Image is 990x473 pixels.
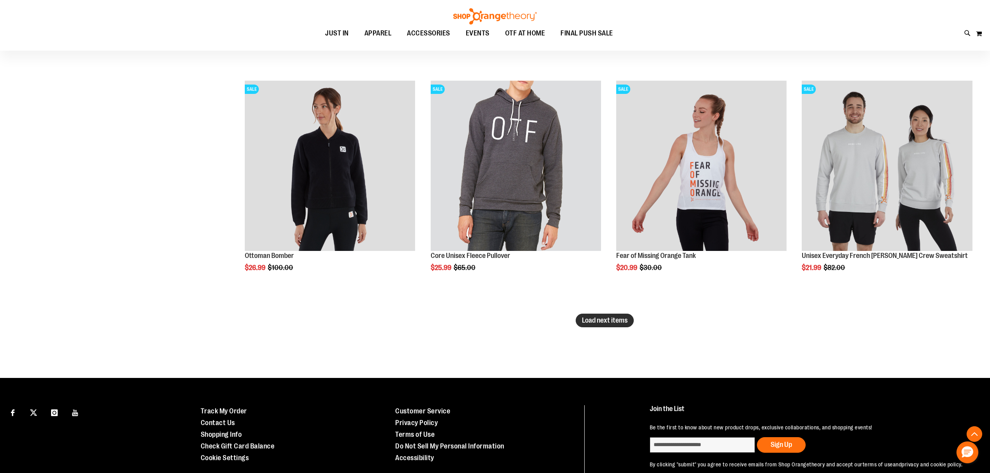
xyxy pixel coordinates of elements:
[616,264,638,272] span: $20.99
[466,25,490,42] span: EVENTS
[553,25,621,42] a: FINAL PUSH SALE
[317,25,357,42] a: JUST IN
[431,264,453,272] span: $25.99
[757,437,806,453] button: Sign Up
[6,405,19,419] a: Visit our Facebook page
[616,81,787,251] img: Product image for Fear of Missing Orange Tank
[771,441,792,448] span: Sign Up
[245,81,415,252] a: Product image for Ottoman BomberSALE
[399,25,458,42] a: ACCESSORIES
[245,81,415,251] img: Product image for Ottoman Bomber
[201,454,249,462] a: Cookie Settings
[201,407,247,415] a: Track My Order
[505,25,545,42] span: OTF AT HOME
[802,81,972,252] a: Product image for Unisex Everyday French Terry Crew SweatshirtSALE
[650,461,968,468] p: By clicking "submit" you agree to receive emails from Shop Orangetheory and accept our and
[395,442,504,450] a: Do Not Sell My Personal Information
[582,316,628,324] span: Load next items
[616,81,787,252] a: Product image for Fear of Missing Orange TankSALE
[364,25,392,42] span: APPAREL
[245,252,294,259] a: Ottoman Bomber
[241,77,419,291] div: product
[650,405,968,420] h4: Join the List
[798,77,976,291] div: product
[802,85,816,94] span: SALE
[69,405,82,419] a: Visit our Youtube page
[357,25,400,42] a: APPAREL
[452,8,538,25] img: Shop Orangetheory
[27,405,41,419] a: Visit our X page
[824,264,846,272] span: $82.00
[395,407,450,415] a: Customer Service
[201,419,235,427] a: Contact Us
[616,85,630,94] span: SALE
[576,314,634,327] button: Load next items
[245,85,259,94] span: SALE
[268,264,294,272] span: $100.00
[431,81,601,252] a: Product image for Core Unisex Fleece PulloverSALE
[427,77,605,291] div: product
[967,426,982,442] button: Back To Top
[431,252,510,259] a: Core Unisex Fleece Pullover
[48,405,61,419] a: Visit our Instagram page
[431,81,601,251] img: Product image for Core Unisex Fleece Pullover
[458,25,497,42] a: EVENTS
[454,264,477,272] span: $65.00
[802,252,968,259] a: Unisex Everyday French [PERSON_NAME] Crew Sweatshirt
[325,25,349,42] span: JUST IN
[497,25,553,42] a: OTF AT HOME
[407,25,450,42] span: ACCESSORIES
[802,81,972,251] img: Product image for Unisex Everyday French Terry Crew Sweatshirt
[650,424,968,431] p: Be the first to know about new product drops, exclusive collaborations, and shopping events!
[612,77,790,291] div: product
[902,461,962,468] a: privacy and cookie policy.
[395,454,434,462] a: Accessibility
[863,461,893,468] a: terms of use
[201,442,275,450] a: Check Gift Card Balance
[30,409,37,416] img: Twitter
[560,25,613,42] span: FINAL PUSH SALE
[431,85,445,94] span: SALE
[201,431,242,438] a: Shopping Info
[395,419,438,427] a: Privacy Policy
[616,252,696,259] a: Fear of Missing Orange Tank
[650,437,755,453] input: enter email
[395,431,435,438] a: Terms of Use
[956,441,978,463] button: Hello, have a question? Let’s chat.
[640,264,663,272] span: $30.00
[802,264,822,272] span: $21.99
[245,264,267,272] span: $26.99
